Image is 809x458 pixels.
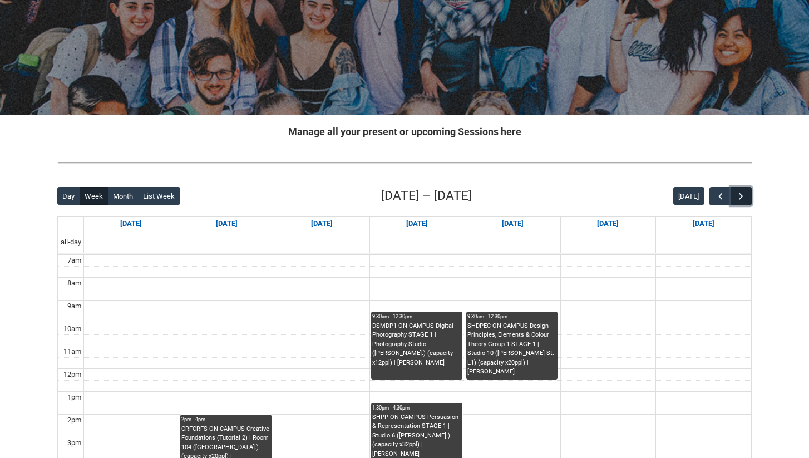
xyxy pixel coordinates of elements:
[80,187,108,205] button: Week
[731,187,752,205] button: Next Week
[57,187,80,205] button: Day
[58,237,83,248] span: all-day
[65,278,83,289] div: 8am
[65,255,83,266] div: 7am
[108,187,139,205] button: Month
[181,416,270,423] div: 2pm - 4pm
[372,313,461,321] div: 9:30am - 12:30pm
[57,124,752,139] h2: Manage all your present or upcoming Sessions here
[57,157,752,169] img: REDU_GREY_LINE
[65,415,83,426] div: 2pm
[65,392,83,403] div: 1pm
[61,323,83,334] div: 10am
[372,322,461,368] div: DSMDP1 ON-CAMPUS Digital Photography STAGE 1 | Photography Studio ([PERSON_NAME].) (capacity x12p...
[595,217,621,230] a: Go to August 22, 2025
[372,404,461,412] div: 1:30pm - 4:30pm
[381,186,472,205] h2: [DATE] – [DATE]
[690,217,717,230] a: Go to August 23, 2025
[138,187,180,205] button: List Week
[61,346,83,357] div: 11am
[61,369,83,380] div: 12pm
[65,437,83,449] div: 3pm
[309,217,335,230] a: Go to August 19, 2025
[500,217,526,230] a: Go to August 21, 2025
[65,301,83,312] div: 9am
[118,217,144,230] a: Go to August 17, 2025
[214,217,240,230] a: Go to August 18, 2025
[673,187,704,205] button: [DATE]
[709,187,731,205] button: Previous Week
[467,313,556,321] div: 9:30am - 12:30pm
[467,322,556,377] div: SHDPEC ON-CAMPUS Design Principles, Elements & Colour Theory Group 1 STAGE 1 | Studio 10 ([PERSON...
[404,217,430,230] a: Go to August 20, 2025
